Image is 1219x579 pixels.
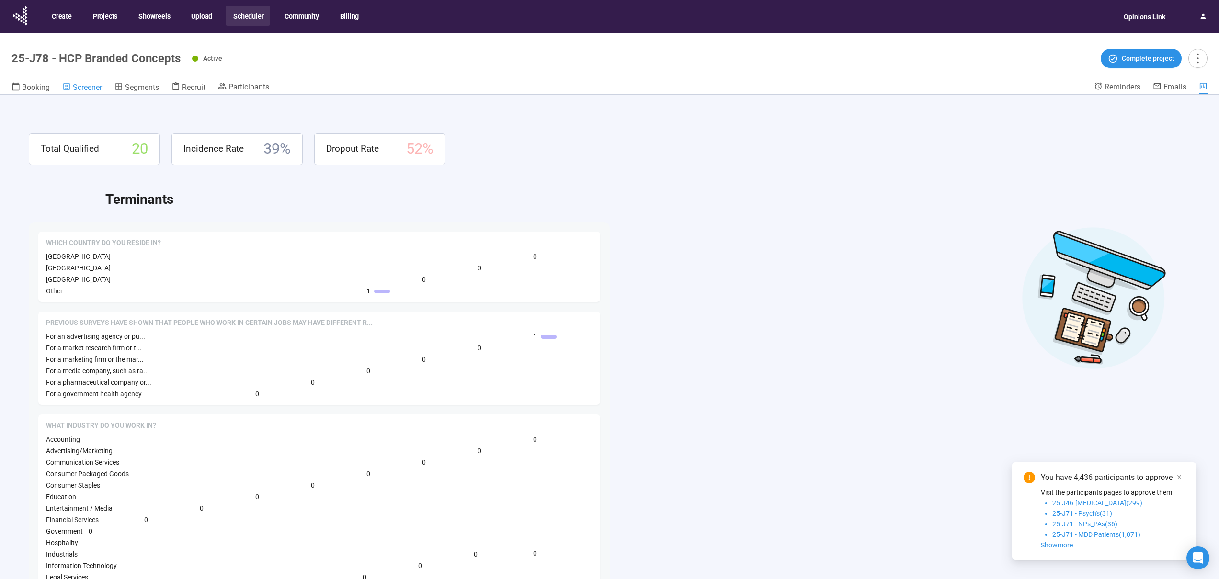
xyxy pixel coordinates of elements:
[46,333,145,340] span: For an advertising agency or pu...
[478,263,481,273] span: 0
[46,504,113,512] span: Entertainment / Media
[326,142,379,156] span: Dropout Rate
[203,55,222,62] span: Active
[131,6,177,26] button: Showreels
[533,548,537,558] span: 0
[46,379,151,386] span: For a pharmaceutical company or...
[46,539,78,546] span: Hospitality
[1052,499,1142,507] span: 25-J46-[MEDICAL_DATA](299)
[533,251,537,262] span: 0
[11,52,181,65] h1: 25-J78 - HCP Branded Concepts
[46,458,119,466] span: Communication Services
[1188,49,1208,68] button: more
[332,6,366,26] button: Billing
[311,377,315,388] span: 0
[46,435,80,443] span: Accounting
[46,390,142,398] span: For a government health agency
[1101,49,1182,68] button: Complete project
[46,276,111,283] span: [GEOGRAPHIC_DATA]
[1118,8,1171,26] div: Opinions Link
[46,481,100,489] span: Consumer Staples
[366,286,370,296] span: 1
[46,516,99,523] span: Financial Services
[85,6,124,26] button: Projects
[422,457,426,468] span: 0
[255,491,259,502] span: 0
[1052,510,1112,517] span: 25-J71 - Psych's(31)
[406,137,433,161] span: 52 %
[183,142,244,156] span: Incidence Rate
[46,356,144,363] span: For a marketing firm or the mar...
[1191,52,1204,65] span: more
[73,83,102,92] span: Screener
[46,550,78,558] span: Industrials
[105,189,1190,210] h2: Terminants
[114,82,159,94] a: Segments
[1105,82,1140,91] span: Reminders
[41,142,99,156] span: Total Qualified
[125,83,159,92] span: Segments
[44,6,79,26] button: Create
[1163,82,1186,91] span: Emails
[1094,82,1140,93] a: Reminders
[62,82,102,94] a: Screener
[46,421,156,431] span: What Industry do you work in?
[183,6,219,26] button: Upload
[422,354,426,365] span: 0
[1022,226,1166,370] img: Desktop work notes
[1024,472,1035,483] span: exclamation-circle
[1041,541,1073,549] span: Showmore
[46,287,63,295] span: Other
[46,253,111,260] span: [GEOGRAPHIC_DATA]
[478,343,481,353] span: 0
[46,447,113,455] span: Advertising/Marketing
[533,331,537,342] span: 1
[132,137,148,161] span: 20
[1052,520,1117,528] span: 25-J71 - NPs_PAs(36)
[1176,474,1183,480] span: close
[228,82,269,91] span: Participants
[46,470,129,478] span: Consumer Packaged Goods
[200,503,204,513] span: 0
[22,83,50,92] span: Booking
[46,493,76,501] span: Education
[1041,472,1185,483] div: You have 4,436 participants to approve
[46,318,373,328] span: Previous surveys have shown that people who work in certain jobs may have different reactions and...
[144,514,148,525] span: 0
[366,366,370,376] span: 0
[311,480,315,490] span: 0
[46,238,161,248] span: Which country do you reside in?
[46,562,117,569] span: Information Technology
[478,445,481,456] span: 0
[46,527,83,535] span: Government
[46,264,111,272] span: [GEOGRAPHIC_DATA]
[11,82,50,94] a: Booking
[1122,53,1174,64] span: Complete project
[46,367,149,375] span: For a media company, such as ra...
[255,389,259,399] span: 0
[277,6,325,26] button: Community
[1153,82,1186,93] a: Emails
[366,468,370,479] span: 0
[46,344,142,352] span: For a market research firm or t...
[89,526,92,536] span: 0
[263,137,291,161] span: 39 %
[226,6,270,26] button: Scheduler
[171,82,205,94] a: Recruit
[218,82,269,93] a: Participants
[182,83,205,92] span: Recruit
[1041,487,1185,498] p: Visit the participants pages to approve them
[1186,546,1209,569] div: Open Intercom Messenger
[418,560,422,571] span: 0
[533,434,537,445] span: 0
[1052,531,1140,538] span: 25-J71 - MDD Patients(1,071)
[422,274,426,285] span: 0
[474,549,478,559] span: 0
